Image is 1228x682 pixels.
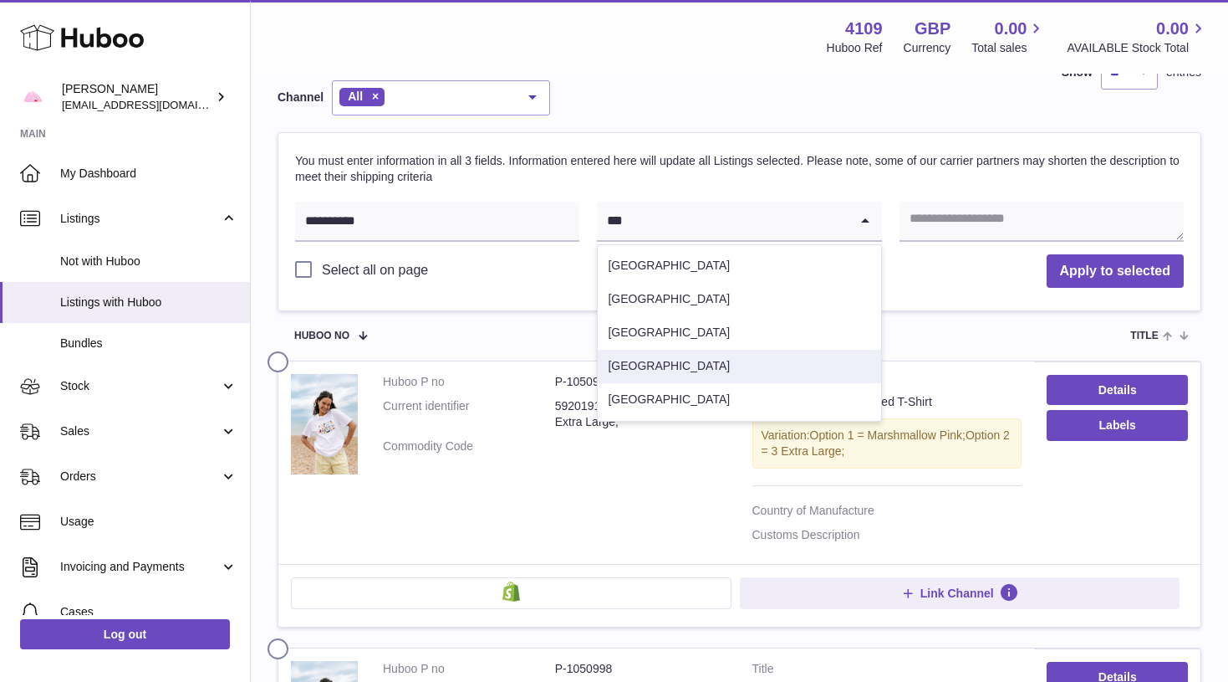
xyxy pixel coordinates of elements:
span: Total sales [971,40,1046,56]
span: Not with Huboo [60,254,237,269]
p: You must enter information in all 3 fields. Information entered here will update all Listings sel... [295,153,1184,185]
strong: Title [752,374,1022,394]
span: Option 2 = 3 Extra Large; [762,428,1010,458]
span: Option 1 = Marshmallow Pink; [810,428,966,442]
dd: P-1050998 [555,661,727,677]
button: Apply to selected [1047,254,1184,289]
span: [EMAIL_ADDRESS][DOMAIN_NAME] [62,98,246,111]
div: [PERSON_NAME] [62,81,212,113]
label: Select all on page [295,261,428,279]
div: Cats Are Cool Embroidered T-Shirt [752,394,1022,410]
button: Labels [1047,410,1188,440]
div: Huboo Ref [827,40,883,56]
span: Usage [60,514,237,530]
span: Bundles [60,336,237,351]
img: Cats Are Cool Embroidered T-Shirt [291,374,358,474]
span: Listings with Huboo [60,295,237,310]
dt: Current identifier [383,398,555,430]
img: shopify-small.png [502,582,520,602]
span: Orders [60,469,220,485]
span: Stock [60,378,220,394]
dd: 59201918 Marshmallow Pink; 3 Extra Large; [555,398,727,430]
input: Search for option [597,202,848,240]
span: 0.00 [995,18,1027,40]
span: My Dashboard [60,166,237,182]
li: [GEOGRAPHIC_DATA] [598,283,880,316]
dt: Huboo P no [383,661,555,677]
li: [GEOGRAPHIC_DATA] [598,383,880,417]
label: Channel [278,90,324,105]
span: Listings [60,211,220,227]
div: Variation: [752,418,1022,469]
div: Currency [904,40,951,56]
img: hello@limpetstore.com [20,85,45,110]
a: 0.00 Total sales [971,18,1046,56]
dt: Huboo P no [383,374,555,390]
span: All [348,90,363,103]
span: Sales [60,423,220,439]
dt: Country of Manufacture [752,503,887,519]
span: Cases [60,604,237,620]
span: 0.00 [1156,18,1189,40]
li: [GEOGRAPHIC_DATA] [598,350,880,383]
dt: Commodity Code [383,438,555,454]
div: Search for option [597,202,881,242]
strong: GBP [915,18,950,40]
button: Link Channel [740,577,1180,609]
a: Details [1047,375,1188,405]
strong: 4109 [845,18,883,40]
span: Invoicing and Payments [60,559,220,575]
span: AVAILABLE Stock Total [1067,40,1208,56]
dd: P-1050999 [555,374,727,390]
a: Log out [20,619,230,649]
li: [GEOGRAPHIC_DATA] [598,249,880,283]
span: Link Channel [920,586,994,601]
dt: Customs Description [752,527,887,543]
span: Huboo no [294,331,349,341]
strong: Title [752,661,1022,681]
li: [GEOGRAPHIC_DATA] [598,316,880,350]
span: title [1130,331,1158,341]
a: 0.00 AVAILABLE Stock Total [1067,18,1208,56]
